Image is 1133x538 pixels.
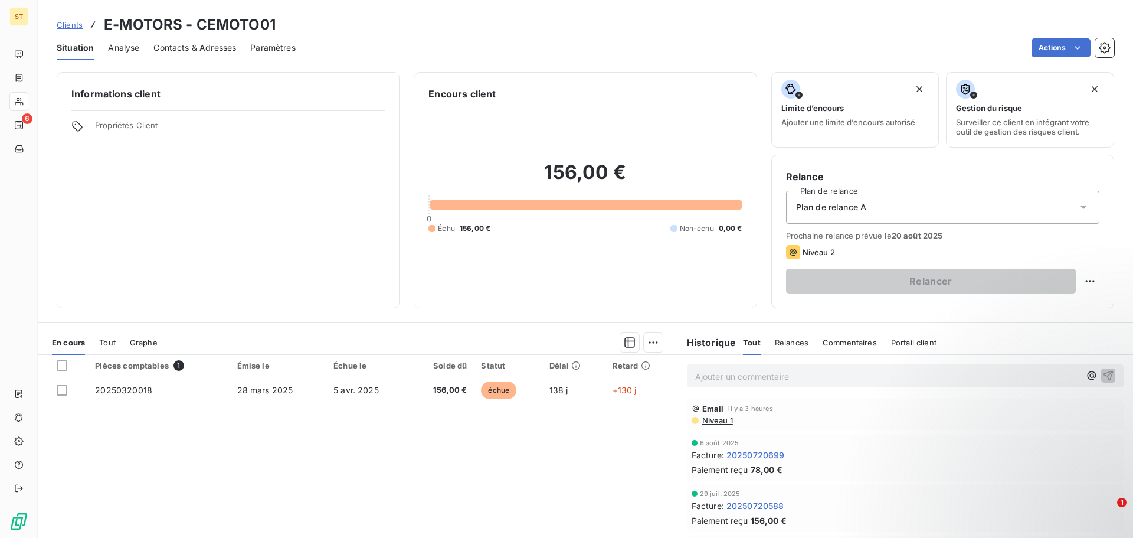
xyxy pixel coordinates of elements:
span: 138 j [549,385,568,395]
span: Prochaine relance prévue le [786,231,1099,240]
span: Clients [57,20,83,30]
span: +130 j [613,385,637,395]
h2: 156,00 € [428,161,742,196]
span: Analyse [108,42,139,54]
div: Pièces comptables [95,360,222,371]
span: Niveau 1 [701,416,733,425]
span: Portail client [891,338,936,347]
span: Tout [743,338,761,347]
span: Graphe [130,338,158,347]
span: 78,00 € [751,464,782,476]
span: 6 [22,113,32,124]
span: Paramètres [250,42,296,54]
div: Statut [481,361,535,370]
a: 6 [9,116,28,135]
h6: Informations client [71,87,385,101]
span: 156,00 € [415,384,467,396]
span: 28 mars 2025 [237,385,293,395]
span: Ajouter une limite d’encours autorisé [781,118,915,127]
span: Situation [57,42,94,54]
span: 20250720588 [726,500,784,512]
span: Contacts & Adresses [153,42,236,54]
iframe: Intercom notifications message [897,423,1133,506]
h6: Encours client [428,87,496,101]
a: Clients [57,19,83,31]
span: 20250320018 [95,385,152,395]
span: Niveau 2 [803,247,835,257]
span: Email [702,404,724,413]
span: Plan de relance A [796,201,867,213]
div: Délai [549,361,598,370]
span: 6 août 2025 [700,439,739,446]
span: Paiement reçu [692,464,748,476]
div: Solde dû [415,361,467,370]
h6: Relance [786,169,1099,184]
span: Limite d’encours [781,103,844,113]
div: ST [9,7,28,26]
span: Échu [438,223,455,234]
span: 0,00 € [719,223,742,234]
span: Gestion du risque [956,103,1022,113]
span: En cours [52,338,85,347]
div: Retard [613,361,670,370]
span: 156,00 € [460,223,490,234]
span: 1 [1117,498,1127,507]
span: Tout [99,338,116,347]
h6: Historique [677,335,736,350]
button: Relancer [786,269,1076,294]
img: Logo LeanPay [9,512,28,531]
span: Surveiller ce client en intégrant votre outil de gestion des risques client. [956,118,1104,136]
span: 1 [173,360,184,371]
div: Émise le [237,361,320,370]
button: Gestion du risqueSurveiller ce client en intégrant votre outil de gestion des risques client. [946,72,1114,148]
span: 5 avr. 2025 [333,385,379,395]
span: Facture : [692,449,724,461]
span: 156,00 € [751,514,787,527]
span: Facture : [692,500,724,512]
span: 0 [427,214,431,223]
span: 20250720699 [726,449,785,461]
span: échue [481,382,516,399]
span: Commentaires [823,338,877,347]
button: Actions [1032,38,1091,57]
button: Limite d’encoursAjouter une limite d’encours autorisé [771,72,939,148]
span: 20 août 2025 [892,231,943,240]
span: Non-échu [680,223,714,234]
div: Échue le [333,361,401,370]
span: Propriétés Client [95,120,385,137]
h3: E-MOTORS - CEMOTO01 [104,14,276,35]
span: il y a 3 heures [728,405,772,412]
span: Paiement reçu [692,514,748,527]
span: 29 juil. 2025 [700,490,741,497]
iframe: Intercom live chat [1093,498,1121,526]
span: Relances [775,338,808,347]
